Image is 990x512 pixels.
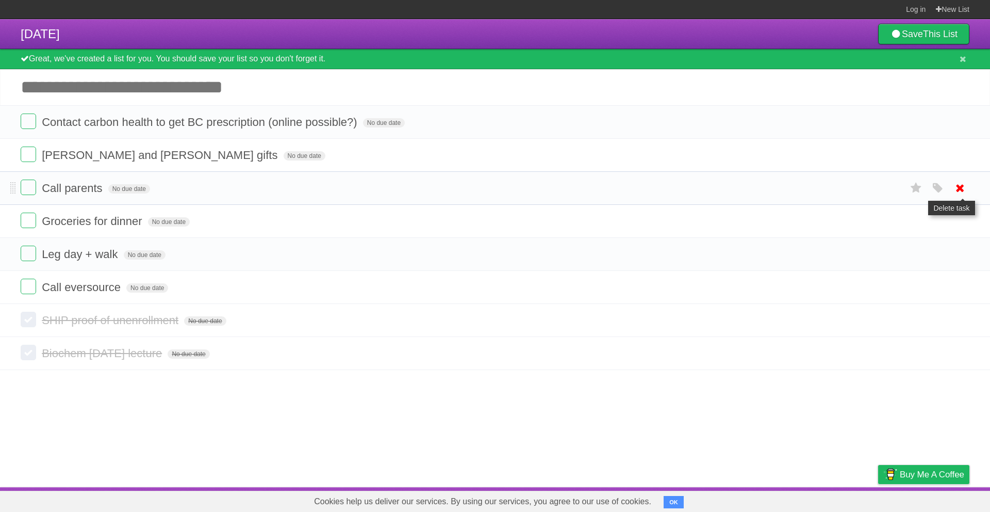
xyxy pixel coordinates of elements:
a: Privacy [865,490,892,509]
span: No due date [126,283,168,293]
span: Cookies help us deliver our services. By using our services, you agree to our use of cookies. [304,491,662,512]
span: Leg day + walk [42,248,120,261]
span: No due date [363,118,405,127]
a: Developers [775,490,817,509]
span: [DATE] [21,27,60,41]
label: Done [21,213,36,228]
span: No due date [108,184,150,194]
img: Buy me a coffee [883,466,897,483]
span: SHIP proof of unenrollment [42,314,181,327]
span: Contact carbon health to get BC prescription (online possible?) [42,116,359,129]
a: Suggest a feature [904,490,969,509]
a: SaveThis List [878,24,969,44]
b: This List [923,29,958,39]
span: No due date [124,250,166,260]
label: Done [21,147,36,162]
span: [PERSON_NAME] and [PERSON_NAME] gifts [42,149,280,162]
label: Done [21,246,36,261]
span: No due date [184,316,226,326]
span: Buy me a coffee [900,466,964,484]
label: Done [21,312,36,327]
label: Done [21,279,36,294]
span: No due date [168,349,209,359]
button: OK [664,496,684,508]
a: Buy me a coffee [878,465,969,484]
span: Call parents [42,182,105,195]
span: Call eversource [42,281,123,294]
label: Done [21,180,36,195]
span: No due date [284,151,325,161]
a: Terms [830,490,852,509]
span: No due date [148,217,190,227]
span: Biochem [DATE] lecture [42,347,164,360]
label: Done [21,345,36,360]
span: Groceries for dinner [42,215,144,228]
label: Done [21,114,36,129]
label: Star task [906,180,926,197]
a: About [741,490,763,509]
